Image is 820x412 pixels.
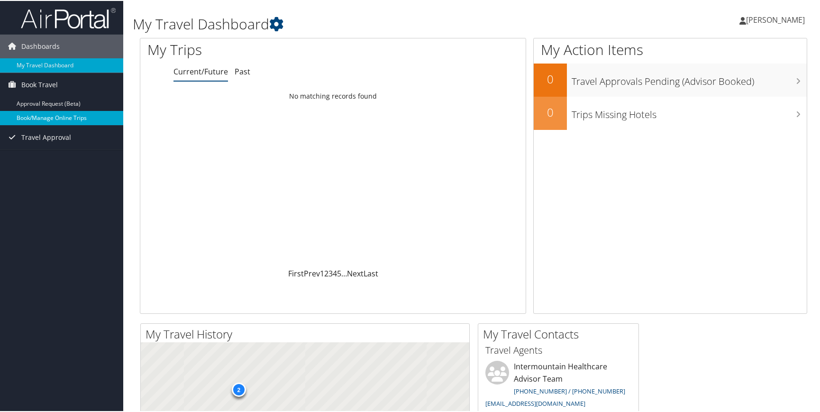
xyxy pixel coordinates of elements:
[572,102,807,120] h3: Trips Missing Hotels
[485,343,631,356] h3: Travel Agents
[534,70,567,86] h2: 0
[21,6,116,28] img: airportal-logo.png
[146,325,469,341] h2: My Travel History
[173,65,228,76] a: Current/Future
[320,267,324,278] a: 1
[534,63,807,96] a: 0Travel Approvals Pending (Advisor Booked)
[21,72,58,96] span: Book Travel
[21,125,71,148] span: Travel Approval
[324,267,328,278] a: 2
[364,267,378,278] a: Last
[328,267,333,278] a: 3
[288,267,304,278] a: First
[481,360,636,411] li: Intermountain Healthcare Advisor Team
[231,382,246,396] div: 2
[341,267,347,278] span: …
[133,13,587,33] h1: My Travel Dashboard
[147,39,358,59] h1: My Trips
[337,267,341,278] a: 5
[534,103,567,119] h2: 0
[333,267,337,278] a: 4
[572,69,807,87] h3: Travel Approvals Pending (Advisor Booked)
[534,39,807,59] h1: My Action Items
[483,325,638,341] h2: My Travel Contacts
[347,267,364,278] a: Next
[514,386,625,394] a: [PHONE_NUMBER] / [PHONE_NUMBER]
[534,96,807,129] a: 0Trips Missing Hotels
[21,34,60,57] span: Dashboards
[304,267,320,278] a: Prev
[235,65,250,76] a: Past
[485,398,585,407] a: [EMAIL_ADDRESS][DOMAIN_NAME]
[739,5,814,33] a: [PERSON_NAME]
[140,87,526,104] td: No matching records found
[746,14,805,24] span: [PERSON_NAME]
